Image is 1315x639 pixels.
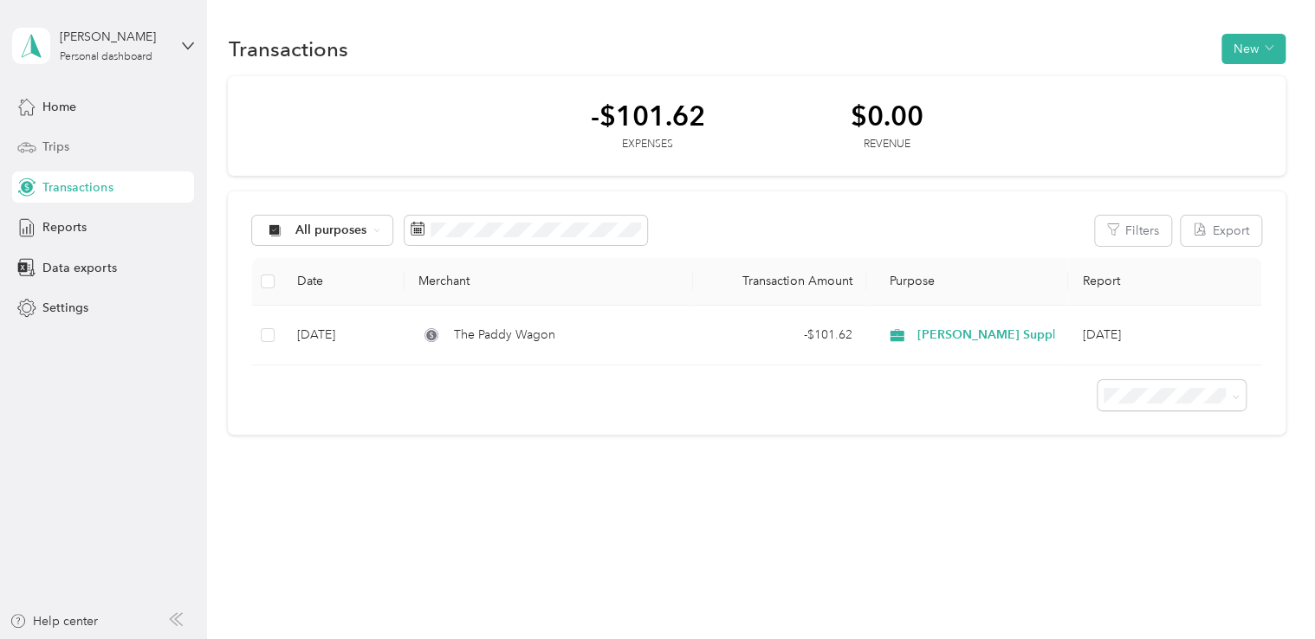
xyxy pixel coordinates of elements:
[1095,216,1171,246] button: Filters
[42,218,87,236] span: Reports
[1221,34,1286,64] button: New
[60,52,152,62] div: Personal dashboard
[295,224,367,236] span: All purposes
[880,274,935,288] span: Purpose
[453,326,554,345] span: The Paddy Wagon
[1181,216,1261,246] button: Export
[60,28,168,46] div: [PERSON_NAME]
[850,137,923,152] div: Revenue
[42,259,116,277] span: Data exports
[228,40,347,58] h1: Transactions
[283,306,405,365] td: [DATE]
[1068,306,1260,365] td: Jul 2025
[917,326,1062,345] span: [PERSON_NAME] Supply
[42,98,76,116] span: Home
[10,612,98,630] button: Help center
[42,138,69,156] span: Trips
[405,258,693,306] th: Merchant
[693,258,866,306] th: Transaction Amount
[850,100,923,131] div: $0.00
[283,258,405,306] th: Date
[42,299,88,317] span: Settings
[590,100,704,131] div: -$101.62
[590,137,704,152] div: Expenses
[42,178,113,197] span: Transactions
[1068,258,1260,306] th: Report
[1218,542,1315,639] iframe: Everlance-gr Chat Button Frame
[707,326,852,345] div: - $101.62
